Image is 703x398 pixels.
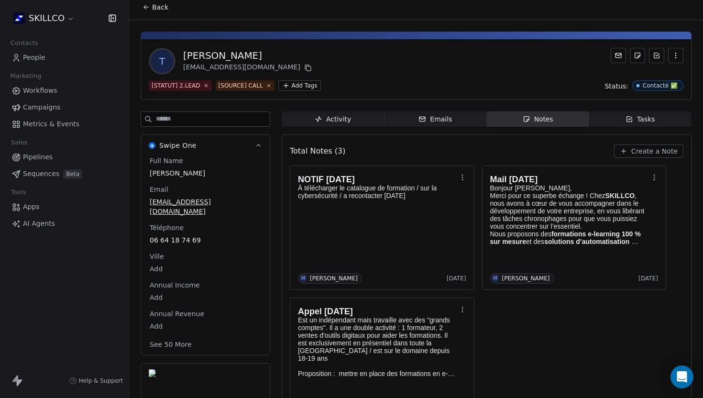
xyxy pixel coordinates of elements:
strong: SKILLCO [605,192,635,199]
span: AI Agents [23,219,55,229]
span: Campaigns [23,102,60,112]
div: Contacté ✅ [643,82,678,89]
span: Back [152,2,168,12]
span: Add [150,321,261,331]
a: Campaigns [8,99,121,115]
span: Full Name [148,156,185,166]
span: Add [150,264,261,274]
span: 06 64 18 74 69 [150,235,261,245]
button: Create a Note [614,144,683,158]
div: [PERSON_NAME] [310,275,358,282]
span: Add [150,293,261,302]
a: SequencesBeta [8,166,121,182]
span: Annual Revenue [148,309,206,319]
img: Skillco%20logo%20icon%20(2).png [13,12,25,24]
p: À télécharger le catalogue de formation / sur la cybersécurité / a recontacter [DATE] [298,184,457,199]
span: Metrics & Events [23,119,79,129]
h1: NOTIF [DATE] [298,175,457,184]
div: M [301,275,306,282]
span: [DATE] [447,275,466,282]
button: Swipe OneSwipe One [141,135,270,156]
a: Help & Support [69,377,123,385]
span: Workflows [23,86,57,96]
a: Metrics & Events [8,116,121,132]
span: SKILLCO [29,12,65,24]
span: Swipe One [159,141,197,150]
div: M [493,275,497,282]
span: Marketing [6,69,45,83]
span: Sales [7,135,32,150]
a: Pipelines [8,149,121,165]
p: Nous proposons des et des , pensées pour simplifier votre quotidien et soutenir vos ambitions. [490,230,649,245]
span: [DATE] [638,275,658,282]
a: Apps [8,199,121,215]
img: Swipe One [149,142,155,149]
span: Tools [7,185,30,199]
span: Beta [63,169,82,179]
span: Create a Note [631,146,678,156]
a: AI Agents [8,216,121,232]
div: [PERSON_NAME] [183,49,314,62]
span: Status: [604,81,628,91]
div: [STATUT] 2.LEAD [152,81,200,90]
h1: Mail [DATE] [490,175,649,184]
p: Merci pour ce superbe échange ! Chez , nous avons à cœur de vous accompagner dans le développemen... [490,192,649,230]
span: Annual Income [148,280,202,290]
span: T [151,50,174,73]
div: Activity [315,114,351,124]
span: Pipelines [23,152,53,162]
p: Est un indépendant mais travaille avec des "grands comptes". Il a une double activité : 1 formate... [298,316,457,362]
span: Sequences [23,169,59,179]
h1: Appel [DATE] [298,307,457,316]
div: Emails [418,114,452,124]
div: Open Intercom Messenger [670,365,693,388]
span: Help & Support [79,377,123,385]
span: Email [148,185,170,194]
div: Tasks [626,114,655,124]
div: [EMAIL_ADDRESS][DOMAIN_NAME] [183,62,314,74]
button: SKILLCO [11,10,77,26]
button: See 50 More [144,336,198,353]
a: People [8,50,121,66]
span: Ville [148,252,166,261]
span: [EMAIL_ADDRESS][DOMAIN_NAME] [150,197,261,216]
a: Workflows [8,83,121,99]
span: [PERSON_NAME] [150,168,261,178]
strong: formations e-learning 100 % sur mesure [490,230,643,245]
span: Téléphone [148,223,186,232]
button: Add Tags [278,80,321,91]
div: Swipe OneSwipe One [141,156,270,355]
span: People [23,53,45,63]
p: Proposition : mettre en place des formations en e-learning pour ses apprentis en [GEOGRAPHIC_DATA... [298,370,457,377]
span: Contacts [6,36,42,50]
strong: solutions d’automatisation grâce à l’IA [490,238,638,253]
span: Apps [23,202,40,212]
div: [SOURCE] CALL [219,81,263,90]
span: Total Notes (3) [290,145,345,157]
div: [PERSON_NAME] [502,275,550,282]
p: Bonjour [PERSON_NAME], [490,184,649,192]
